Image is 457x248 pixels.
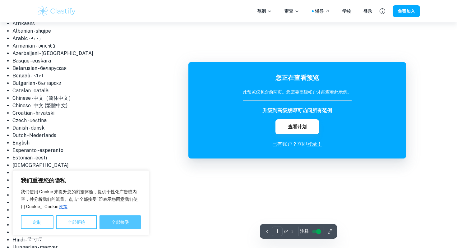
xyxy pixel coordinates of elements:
[315,9,324,14] font: 辅导
[99,215,141,229] button: 全部接受
[275,119,319,134] button: 查看计划
[112,220,129,225] font: 全部接受
[21,215,53,229] button: 定制
[12,65,67,71] a: Belarusian - беларуская
[275,74,319,81] font: 您正在查看预览
[12,58,51,64] a: Basque - euskara
[68,220,85,225] font: 全部拒绝
[12,140,30,146] a: English
[12,95,73,101] a: Chinese - 中文（简体中文）
[12,80,61,86] a: Bulgarian - български
[257,9,266,14] font: 范例
[285,229,288,234] font: 2
[12,170,149,236] div: 我们重视您的隐私
[58,204,68,209] a: Cookie Policy
[21,189,138,209] font: 我们使用 Cookie 来提升您的浏览体验，提供个性化广告或内容，并分析我们的流量。点击“全部接受”即表示您同意我们使用 Cookie。Cookie
[315,8,330,15] a: 辅导
[12,110,54,116] a: Croatian - hrvatski
[12,28,51,34] a: Albanian - shqipe
[288,124,307,129] font: 查看计划
[262,108,332,113] font: 升级到高级版即可访问所有范例
[12,21,35,26] a: Afrikaans
[12,237,42,243] a: Hindi - हिन्दी
[33,220,41,225] font: 定制
[300,229,309,234] font: 注释
[398,9,415,14] font: 免费加入
[243,90,286,94] font: 此预览仅包含前两页。
[363,8,372,15] a: 登录
[307,141,322,147] a: 登录！
[393,5,420,17] button: 免费加入
[59,204,67,209] font: 政策
[12,50,93,56] a: Azerbaijani - [GEOGRAPHIC_DATA]
[12,43,55,49] a: Armenian - Հայերէն
[12,88,48,94] a: Catalan - català
[37,5,76,17] img: Clastify 徽标
[363,9,372,14] font: 登录
[12,147,63,153] a: Esperanto - esperanto
[12,170,45,176] a: Finnish - suomi
[377,6,388,16] button: 帮助和反馈
[12,35,48,41] a: Arabic - ‎‫العربية‬‎
[21,177,66,184] font: 我们重视您的隐私
[12,103,67,108] a: Chinese - 中文 (繁體中文)
[284,9,293,14] font: 审查
[56,215,97,229] button: 全部拒绝
[12,125,44,131] a: Danish - dansk
[12,132,56,138] a: Dutch - Nederlands
[342,8,351,15] a: 学校
[12,117,47,123] a: Czech - čeština
[12,155,47,161] a: Estonian - eesti
[12,162,69,168] a: [DEMOGRAPHIC_DATA]
[272,141,307,147] font: 已有账户？立即
[12,73,43,79] a: Bengali - বাংলা
[342,9,351,14] font: 学校
[286,90,352,94] font: 您需要高级帐户才能查看此示例。
[284,229,285,234] font: /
